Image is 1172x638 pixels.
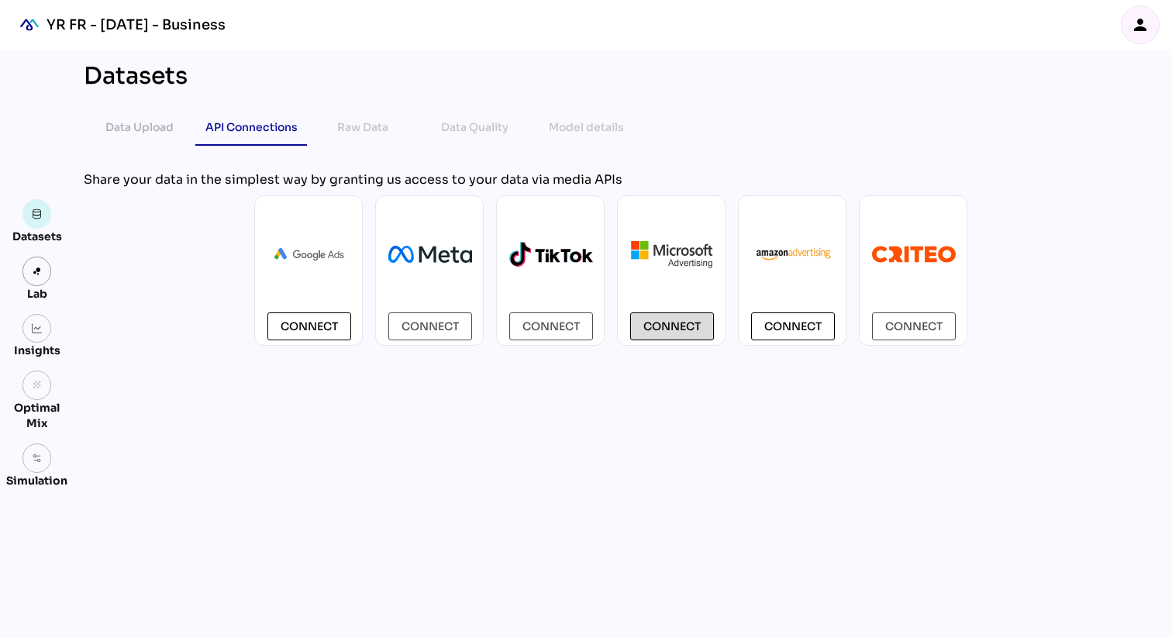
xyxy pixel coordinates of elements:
span: Connect [764,317,822,336]
div: API Connections [205,118,298,136]
img: Ads_logo_horizontal.png [267,241,351,267]
button: Connect [267,312,351,340]
button: Connect [388,312,472,340]
div: YR FR - [DATE] - Business [47,16,226,34]
button: Connect [872,312,956,340]
button: Connect [509,312,593,340]
div: mediaROI [12,8,47,42]
button: Connect [751,312,835,340]
img: AmazonAdvertising.webp [751,246,835,262]
img: data.svg [32,209,43,219]
span: Connect [402,317,459,336]
img: Meta_Platforms.svg [388,246,472,263]
div: Simulation [6,473,67,488]
div: Optimal Mix [6,400,67,431]
div: Lab [20,286,54,302]
div: Raw Data [337,118,388,136]
span: Connect [885,317,943,336]
div: Data Upload [105,118,174,136]
img: graph.svg [32,323,43,334]
img: logo-tiktok-2.svg [509,242,593,267]
i: grain [32,380,43,391]
img: microsoft.png [630,240,714,268]
span: Connect [281,317,338,336]
div: Insights [14,343,60,358]
div: Datasets [12,229,62,244]
img: lab.svg [32,266,43,277]
div: Datasets [84,62,188,90]
div: Model details [549,118,624,136]
img: criteo-1.svg [872,246,956,263]
i: person [1131,16,1150,34]
span: Connect [522,317,580,336]
div: Share your data in the simplest way by granting us access to your data via media APIs [84,171,1138,189]
img: settings.svg [32,453,43,464]
span: Connect [643,317,701,336]
div: Data Quality [441,118,508,136]
button: Connect [630,312,714,340]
